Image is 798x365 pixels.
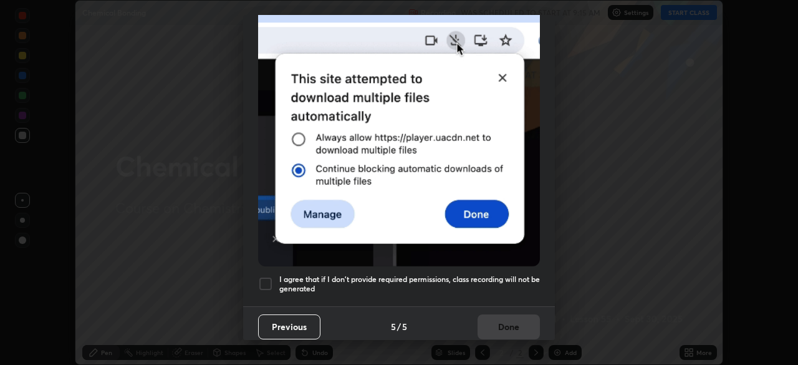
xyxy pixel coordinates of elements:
[391,320,396,333] h4: 5
[279,275,540,294] h5: I agree that if I don't provide required permissions, class recording will not be generated
[402,320,407,333] h4: 5
[397,320,401,333] h4: /
[258,314,320,339] button: Previous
